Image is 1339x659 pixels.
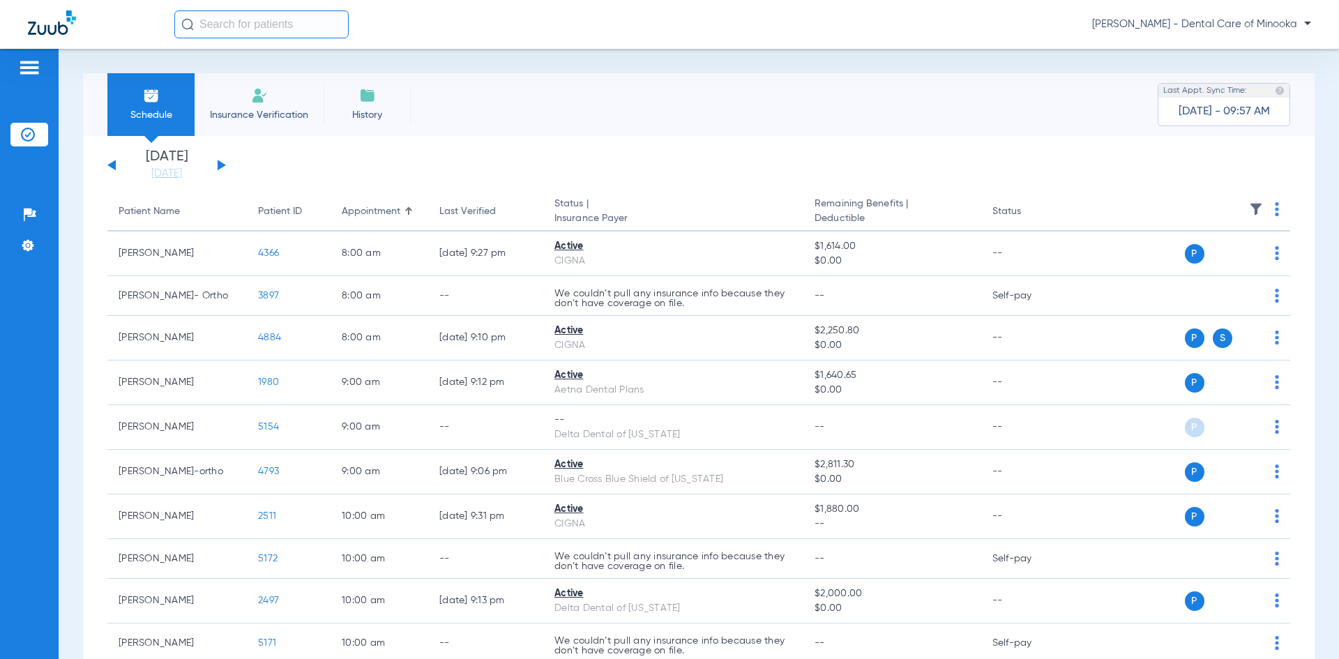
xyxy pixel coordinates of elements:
[428,316,543,361] td: [DATE] 9:10 PM
[1275,246,1279,260] img: group-dot-blue.svg
[331,361,428,405] td: 9:00 AM
[258,467,279,476] span: 4793
[554,586,792,601] div: Active
[107,276,247,316] td: [PERSON_NAME]- Ortho
[554,502,792,517] div: Active
[815,554,825,563] span: --
[205,108,313,122] span: Insurance Verification
[1185,373,1204,393] span: P
[1092,17,1311,31] span: [PERSON_NAME] - Dental Care of Minooka
[428,405,543,450] td: --
[258,204,302,219] div: Patient ID
[554,552,792,571] p: We couldn’t pull any insurance info because they don’t have coverage on file.
[342,204,400,219] div: Appointment
[174,10,349,38] input: Search for patients
[1163,84,1247,98] span: Last Appt. Sync Time:
[428,232,543,276] td: [DATE] 9:27 PM
[554,338,792,353] div: CIGNA
[981,361,1075,405] td: --
[981,232,1075,276] td: --
[258,422,279,432] span: 5154
[981,276,1075,316] td: Self-pay
[359,87,376,104] img: History
[118,108,184,122] span: Schedule
[258,638,276,648] span: 5171
[981,579,1075,623] td: --
[119,204,236,219] div: Patient Name
[1185,328,1204,348] span: P
[1185,244,1204,264] span: P
[1179,105,1270,119] span: [DATE] - 09:57 AM
[815,368,969,383] span: $1,640.65
[554,413,792,427] div: --
[1275,86,1285,96] img: last sync help info
[258,248,279,258] span: 4366
[107,539,247,579] td: [PERSON_NAME]
[258,511,276,521] span: 2511
[1275,202,1279,216] img: group-dot-blue.svg
[981,192,1075,232] th: Status
[1185,591,1204,611] span: P
[331,276,428,316] td: 8:00 AM
[1275,552,1279,566] img: group-dot-blue.svg
[428,579,543,623] td: [DATE] 9:13 PM
[554,383,792,397] div: Aetna Dental Plans
[439,204,496,219] div: Last Verified
[554,472,792,487] div: Blue Cross Blue Shield of [US_STATE]
[554,254,792,268] div: CIGNA
[428,539,543,579] td: --
[143,87,160,104] img: Schedule
[981,405,1075,450] td: --
[1249,202,1263,216] img: filter.svg
[107,450,247,494] td: [PERSON_NAME]-ortho
[554,427,792,442] div: Delta Dental of [US_STATE]
[331,316,428,361] td: 8:00 AM
[107,579,247,623] td: [PERSON_NAME]
[1275,331,1279,344] img: group-dot-blue.svg
[428,494,543,539] td: [DATE] 9:31 PM
[981,450,1075,494] td: --
[981,494,1075,539] td: --
[981,316,1075,361] td: --
[439,204,532,219] div: Last Verified
[803,192,981,232] th: Remaining Benefits |
[1275,289,1279,303] img: group-dot-blue.svg
[125,150,209,181] li: [DATE]
[981,539,1075,579] td: Self-pay
[815,383,969,397] span: $0.00
[342,204,417,219] div: Appointment
[815,422,825,432] span: --
[331,405,428,450] td: 9:00 AM
[554,239,792,254] div: Active
[428,450,543,494] td: [DATE] 9:06 PM
[331,232,428,276] td: 8:00 AM
[258,204,319,219] div: Patient ID
[554,601,792,616] div: Delta Dental of [US_STATE]
[554,517,792,531] div: CIGNA
[815,638,825,648] span: --
[815,211,969,226] span: Deductible
[334,108,400,122] span: History
[554,636,792,656] p: We couldn’t pull any insurance info because they don’t have coverage on file.
[1275,420,1279,434] img: group-dot-blue.svg
[815,324,969,338] span: $2,250.80
[815,586,969,601] span: $2,000.00
[815,502,969,517] span: $1,880.00
[181,18,194,31] img: Search Icon
[258,554,278,563] span: 5172
[258,333,281,342] span: 4884
[1185,418,1204,437] span: P
[815,239,969,254] span: $1,614.00
[331,450,428,494] td: 9:00 AM
[107,405,247,450] td: [PERSON_NAME]
[28,10,76,35] img: Zuub Logo
[1185,507,1204,527] span: P
[119,204,180,219] div: Patient Name
[815,517,969,531] span: --
[1275,464,1279,478] img: group-dot-blue.svg
[815,291,825,301] span: --
[815,472,969,487] span: $0.00
[543,192,803,232] th: Status |
[815,457,969,472] span: $2,811.30
[815,601,969,616] span: $0.00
